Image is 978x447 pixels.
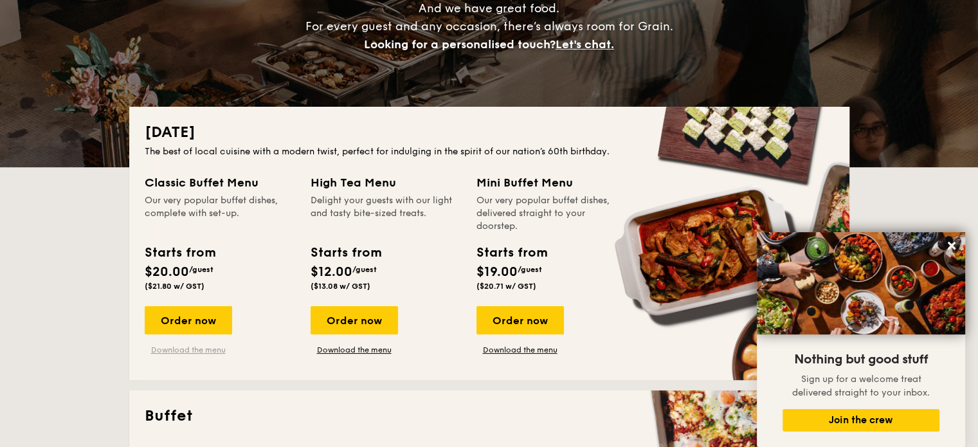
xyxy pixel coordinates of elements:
[145,264,189,280] span: $20.00
[311,174,461,192] div: High Tea Menu
[757,232,965,334] img: DSC07876-Edit02-Large.jpeg
[476,306,564,334] div: Order now
[556,37,614,51] span: Let's chat.
[311,264,352,280] span: $12.00
[476,345,564,355] a: Download the menu
[145,174,295,192] div: Classic Buffet Menu
[311,345,398,355] a: Download the menu
[311,243,381,262] div: Starts from
[518,265,542,274] span: /guest
[145,194,295,233] div: Our very popular buffet dishes, complete with set-up.
[305,1,673,51] span: And we have great food. For every guest and any occasion, there’s always room for Grain.
[476,194,627,233] div: Our very popular buffet dishes, delivered straight to your doorstep.
[792,374,930,398] span: Sign up for a welcome treat delivered straight to your inbox.
[311,306,398,334] div: Order now
[145,122,834,143] h2: [DATE]
[476,282,536,291] span: ($20.71 w/ GST)
[352,265,377,274] span: /guest
[145,243,215,262] div: Starts from
[189,265,213,274] span: /guest
[476,174,627,192] div: Mini Buffet Menu
[145,345,232,355] a: Download the menu
[311,282,370,291] span: ($13.08 w/ GST)
[476,264,518,280] span: $19.00
[145,282,204,291] span: ($21.80 w/ GST)
[941,235,962,256] button: Close
[311,194,461,233] div: Delight your guests with our light and tasty bite-sized treats.
[145,306,232,334] div: Order now
[145,406,834,426] h2: Buffet
[476,243,547,262] div: Starts from
[364,37,556,51] span: Looking for a personalised touch?
[783,409,939,432] button: Join the crew
[794,352,928,367] span: Nothing but good stuff
[145,145,834,158] div: The best of local cuisine with a modern twist, perfect for indulging in the spirit of our nation’...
